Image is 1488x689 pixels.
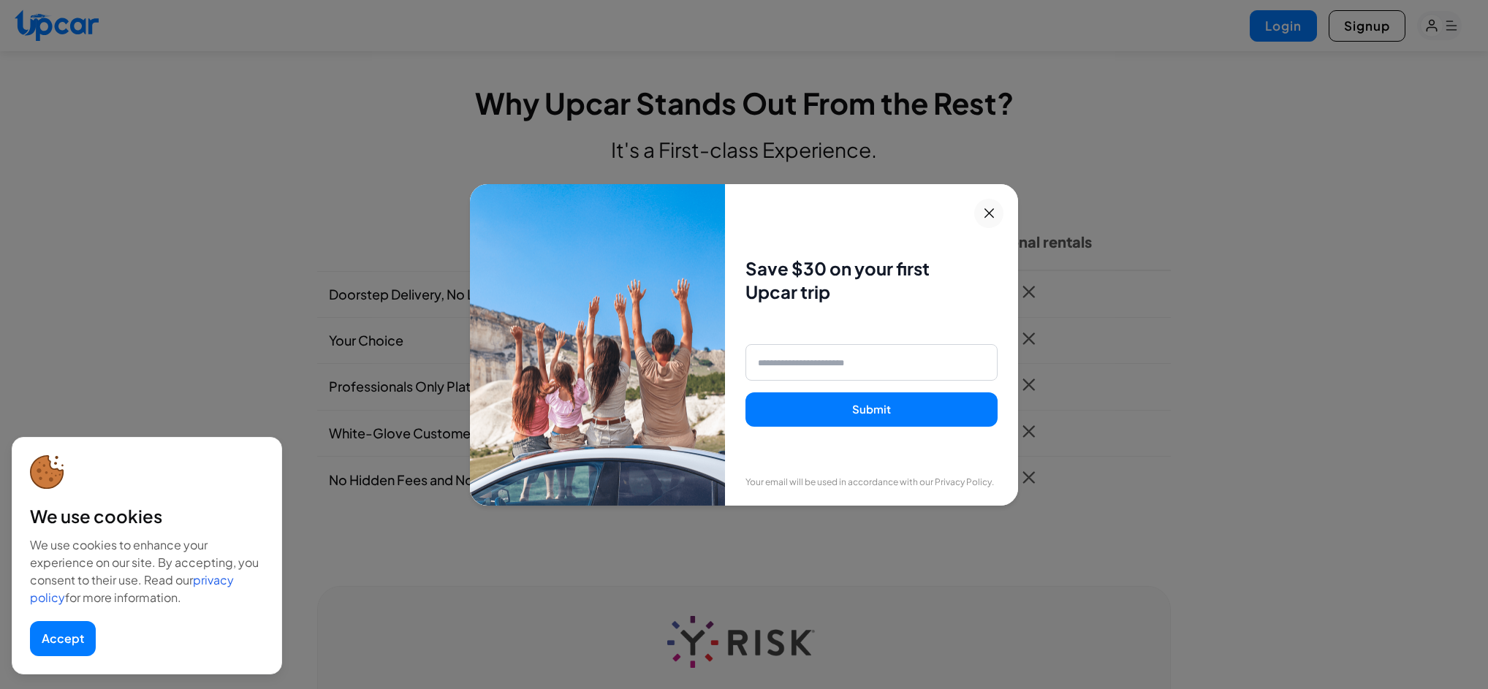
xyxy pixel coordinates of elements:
h3: Save $30 on your first Upcar trip [745,256,998,303]
p: Your email will be used in accordance with our Privacy Policy. [745,476,998,488]
div: We use cookies [30,504,264,528]
button: Accept [30,621,96,656]
img: Family enjoying car ride [470,184,725,506]
img: cookie-icon.svg [30,455,64,490]
div: We use cookies to enhance your experience on our site. By accepting, you consent to their use. Re... [30,536,264,606]
button: Submit [745,392,998,427]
